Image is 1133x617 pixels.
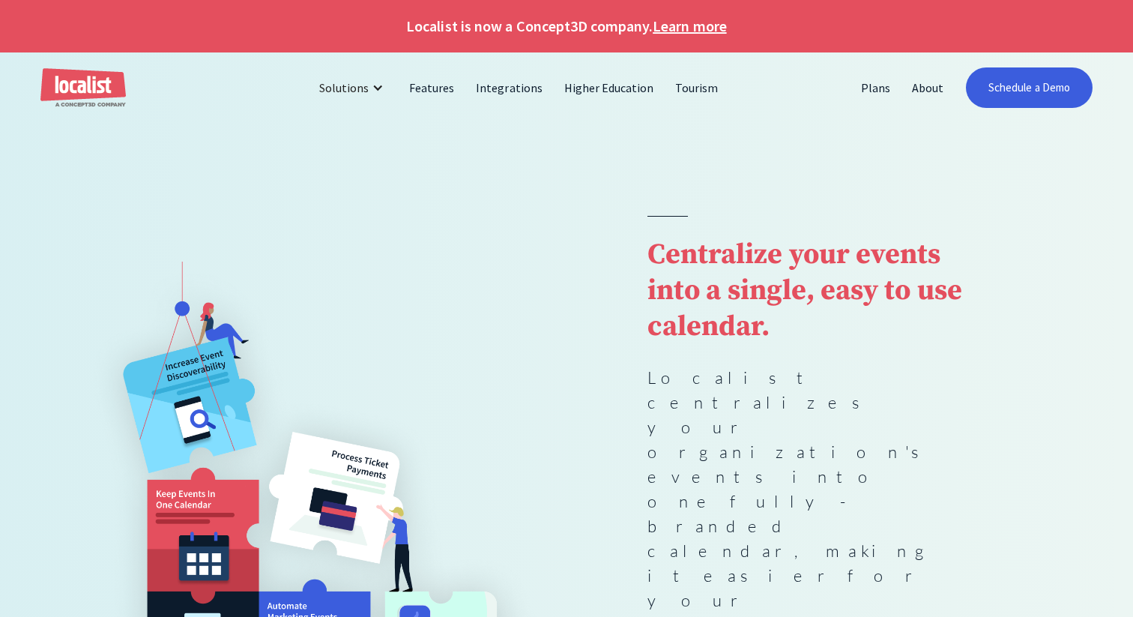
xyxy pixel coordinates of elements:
div: Solutions [319,79,369,97]
a: Schedule a Demo [966,67,1093,108]
a: Integrations [465,70,553,106]
a: Learn more [653,15,726,37]
a: Tourism [665,70,729,106]
a: Higher Education [554,70,665,106]
a: About [901,70,955,106]
strong: Centralize your events into a single, easy to use calendar. [647,237,962,345]
a: Features [399,70,465,106]
a: home [40,68,126,108]
div: Solutions [308,70,399,106]
a: Plans [850,70,901,106]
